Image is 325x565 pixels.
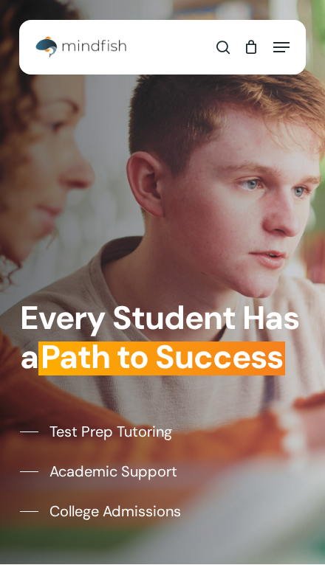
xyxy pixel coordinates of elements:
[49,420,172,443] span: Test Prep Tutoring
[20,460,177,482] a: Academic Support
[38,336,285,378] em: Path to Success
[20,500,181,522] a: College Admissions
[19,29,305,66] header: Main Menu
[237,29,266,66] a: Cart
[20,299,306,377] h1: Every Student Has a
[35,36,126,58] img: Mindfish Test Prep & Academics
[49,500,181,522] span: College Admissions
[49,460,177,482] span: Academic Support
[273,40,290,55] a: Navigation Menu
[20,420,172,443] a: Test Prep Tutoring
